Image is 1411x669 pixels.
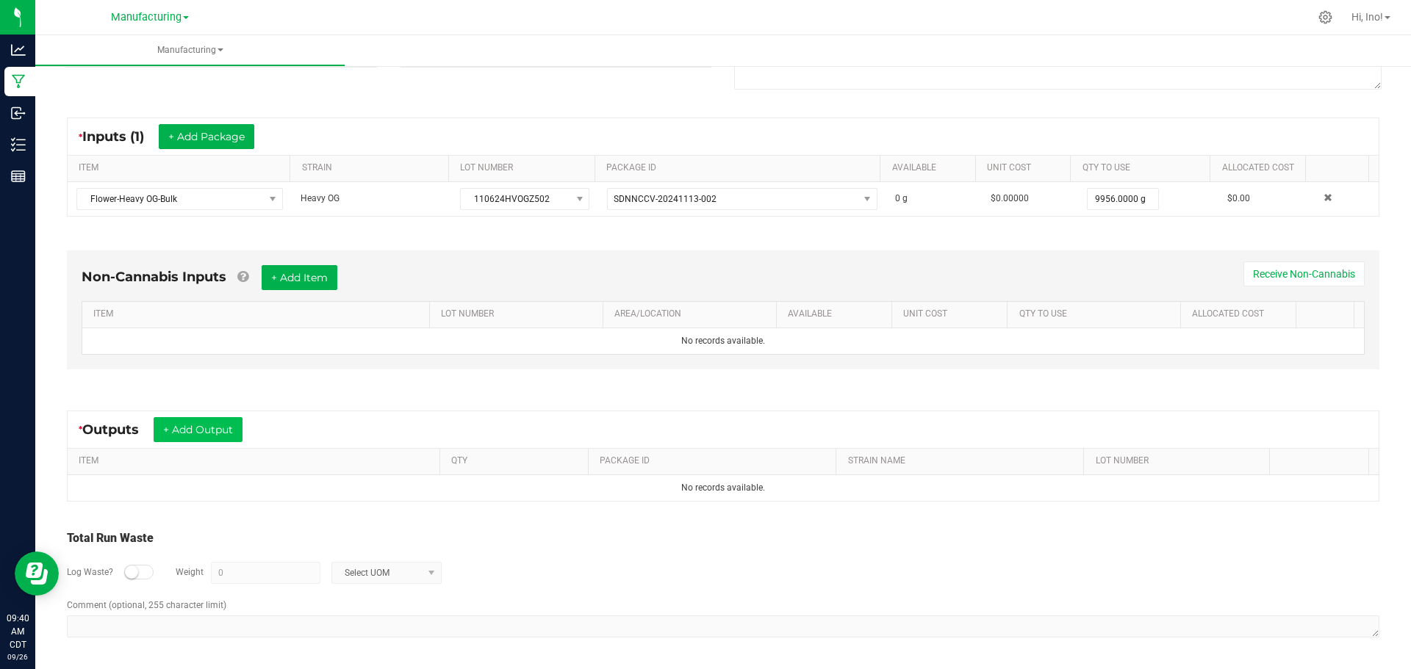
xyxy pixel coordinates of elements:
span: Manufacturing [35,44,345,57]
a: Manufacturing [35,35,345,66]
span: Hi, Ino! [1351,11,1383,23]
td: No records available. [82,328,1364,354]
inline-svg: Reports [11,169,26,184]
p: 09/26 [7,651,29,662]
a: PACKAGE IDSortable [606,162,875,174]
iframe: Resource center [15,552,59,596]
inline-svg: Inventory [11,137,26,152]
span: $0.00 [1227,193,1250,203]
a: ITEMSortable [79,162,284,174]
a: AVAILABLESortable [788,308,886,320]
span: NO DATA FOUND [76,188,283,210]
span: Inputs (1) [82,129,159,145]
button: + Add Output [154,417,243,442]
button: Receive Non-Cannabis [1243,261,1365,286]
span: $0.00000 [991,193,1029,203]
a: Add Non-Cannabis items that were also consumed in the run (e.g. gloves and packaging); Also add N... [237,269,248,285]
a: STRAINSortable [302,162,443,174]
inline-svg: Manufacturing [11,74,26,89]
a: Allocated CostSortable [1222,162,1300,174]
a: Allocated CostSortable [1192,308,1290,320]
a: Unit CostSortable [903,308,1002,320]
inline-svg: Analytics [11,43,26,57]
span: NO DATA FOUND [607,188,877,210]
a: ITEMSortable [79,455,434,467]
a: LOT NUMBERSortable [460,162,589,174]
span: SDNNCCV-20241113-002 [614,194,717,204]
a: Unit CostSortable [987,162,1065,174]
button: + Add Package [159,124,254,149]
label: Log Waste? [67,565,113,579]
a: LOT NUMBERSortable [1096,455,1264,467]
a: AVAILABLESortable [892,162,970,174]
a: Sortable [1308,308,1349,320]
a: ITEMSortable [93,308,423,320]
a: AREA/LOCATIONSortable [614,308,770,320]
a: Sortable [1282,455,1363,467]
div: Total Run Waste [67,529,1379,547]
a: STRAIN NAMESortable [848,455,1079,467]
span: 0 [895,193,900,203]
span: Flower-Heavy OG-Bulk [77,189,264,209]
span: 110624HVOGZ502 [461,189,570,209]
a: PACKAGE IDSortable [600,455,830,467]
inline-svg: Inbound [11,106,26,120]
p: 09:40 AM CDT [7,612,29,651]
label: Weight [176,565,204,579]
td: No records available. [68,475,1379,501]
a: QTY TO USESortable [1083,162,1204,174]
a: LOT NUMBERSortable [441,308,597,320]
span: Non-Cannabis Inputs [82,269,226,285]
span: g [902,193,908,203]
a: QTYSortable [451,455,583,467]
div: Manage settings [1316,10,1335,24]
span: Outputs [82,422,154,438]
button: + Add Item [262,265,337,290]
a: Sortable [1317,162,1363,174]
span: Heavy OG [301,193,340,203]
label: Comment (optional, 255 character limit) [67,599,226,612]
span: Manufacturing [111,11,182,23]
a: QTY TO USESortable [1019,308,1175,320]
